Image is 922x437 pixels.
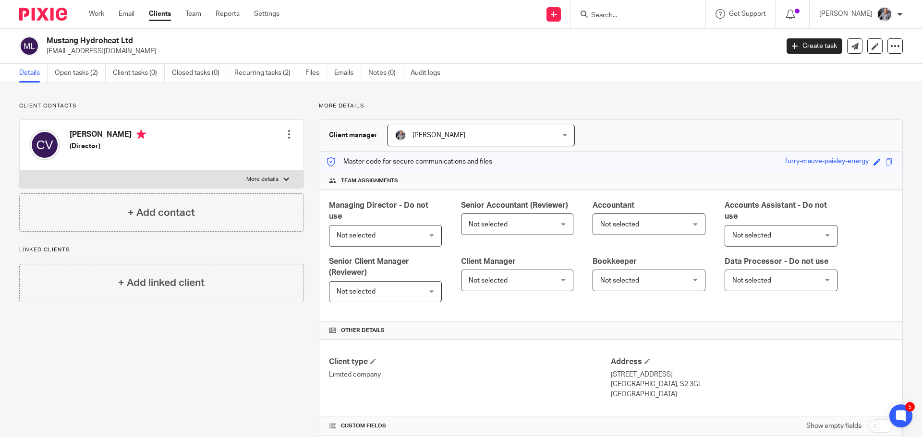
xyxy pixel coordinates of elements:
[412,132,465,139] span: [PERSON_NAME]
[19,246,304,254] p: Linked clients
[29,130,60,160] img: svg%3E
[600,277,639,284] span: Not selected
[118,275,205,290] h4: + Add linked client
[246,176,279,183] p: More details
[119,9,134,19] a: Email
[368,64,403,83] a: Notes (0)
[327,157,492,166] p: Master code for secure communications and files
[113,64,165,83] a: Client tasks (0)
[19,102,304,110] p: Client contacts
[70,142,146,151] h5: (Director)
[185,9,201,19] a: Team
[593,201,634,209] span: Accountant
[725,201,827,220] span: Accounts Assistant - Do not use
[329,201,428,220] span: Managing Director - Do not use
[55,64,106,83] a: Open tasks (2)
[149,9,171,19] a: Clients
[47,36,627,46] h2: Mustang Hydroheat Ltd
[319,102,903,110] p: More details
[806,421,861,431] label: Show empty fields
[729,11,766,17] span: Get Support
[254,9,279,19] a: Settings
[341,327,385,334] span: Other details
[593,258,637,265] span: Bookkeeper
[329,422,611,430] h4: CUSTOM FIELDS
[234,64,298,83] a: Recurring tasks (2)
[732,277,771,284] span: Not selected
[329,370,611,379] p: Limited company
[329,357,611,367] h4: Client type
[334,64,361,83] a: Emails
[19,36,39,56] img: svg%3E
[611,357,893,367] h4: Address
[89,9,104,19] a: Work
[611,370,893,379] p: [STREET_ADDRESS]
[337,232,376,239] span: Not selected
[725,258,828,265] span: Data Processor - Do not use
[395,130,406,141] img: -%20%20-%20studio@ingrained.co.uk%20for%20%20-20220223%20at%20101413%20-%201W1A2026.jpg
[600,221,639,228] span: Not selected
[19,64,48,83] a: Details
[611,390,893,399] p: [GEOGRAPHIC_DATA]
[819,9,872,19] p: [PERSON_NAME]
[787,38,842,54] a: Create task
[305,64,327,83] a: Files
[47,47,772,56] p: [EMAIL_ADDRESS][DOMAIN_NAME]
[70,130,146,142] h4: [PERSON_NAME]
[337,288,376,295] span: Not selected
[411,64,448,83] a: Audit logs
[19,8,67,21] img: Pixie
[461,201,568,209] span: Senior Accountant (Reviewer)
[128,205,195,220] h4: + Add contact
[905,402,915,412] div: 5
[461,258,516,265] span: Client Manager
[732,232,771,239] span: Not selected
[877,7,892,22] img: -%20%20-%20studio@ingrained.co.uk%20for%20%20-20220223%20at%20101413%20-%201W1A2026.jpg
[590,12,677,20] input: Search
[136,130,146,139] i: Primary
[611,379,893,389] p: [GEOGRAPHIC_DATA], S2 3GL
[329,258,409,276] span: Senior Client Manager (Reviewer)
[329,130,377,140] h3: Client manager
[172,64,227,83] a: Closed tasks (0)
[216,9,240,19] a: Reports
[341,177,398,185] span: Team assignments
[469,277,508,284] span: Not selected
[785,156,869,167] div: furry-mauve-paisley-energy
[469,221,508,228] span: Not selected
